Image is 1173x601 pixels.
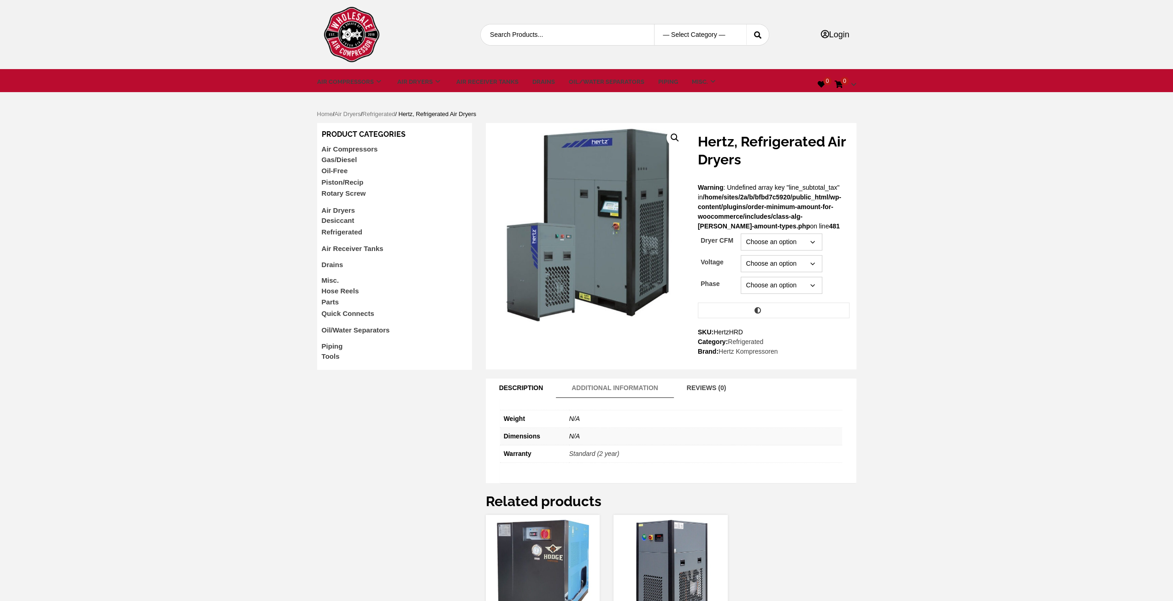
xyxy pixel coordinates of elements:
a: Parts [322,298,339,306]
input: Search Products... [481,24,639,45]
table: Product Details [500,410,842,463]
a: Refrigerated [362,111,395,117]
a: Piston/Recip [322,178,364,186]
a: Air Compressors [322,145,378,153]
a: Misc. [692,77,718,87]
td: N/A [569,410,842,428]
span: Compare [765,307,795,315]
a: Air Dryers [397,77,442,87]
a: Drains [532,77,555,87]
nav: Breadcrumb [317,110,856,123]
a: Air Dryers [322,206,355,214]
a: Oil-Free [322,167,348,175]
b: /home/sites/2a/b/bfbd7c5920/public_html/wp-content/plugins/order-minimum-amount-for-woocommerce/i... [698,193,841,230]
a: Air Compressors [317,77,383,87]
label: Dryer CFM [701,231,733,250]
a: Description [490,379,553,397]
a: Home [317,111,333,117]
a: Refrigerated [322,228,362,236]
a: Quick Connects [322,309,374,317]
a: Standard (2 year) [569,450,619,457]
a: Oil/Water Separators [569,77,644,87]
div: : Undefined array key "line_subtotal_tax" in on line [693,133,856,356]
span: SKU: [698,327,849,337]
span: 0 [823,77,832,85]
label: Phase [701,274,719,293]
a: Air Dryers [334,111,360,117]
a: Oil/Water Separators [322,326,390,334]
span: 0 [840,77,849,85]
a: Reviews (0) [678,379,736,397]
a: Air Receiver Tanks [456,77,519,87]
a: Tools [322,352,340,360]
span: HertzHRD [713,328,743,336]
b: 481 [829,222,839,230]
th: Weight [500,410,569,428]
span: Brand: [698,347,849,356]
label: Voltage [701,253,724,272]
a: Drains [322,261,343,268]
td: N/A [569,428,842,445]
span: Category: [698,337,849,347]
a: Piping [658,77,678,87]
a: Rotary Screw [322,189,366,197]
b: Warning [698,184,723,191]
a: Hose Reels [322,287,359,295]
a: Login [820,30,849,39]
h2: Related products [486,492,856,510]
a: 0 [818,81,825,88]
a: Refrigerated [728,338,763,345]
a: Misc. [322,276,339,284]
h1: Hertz, Refrigerated Air Dryers [698,133,849,169]
a: Hertz Kompressoren [719,348,778,355]
a: Piping [322,342,343,350]
a: Air Receiver Tanks [322,245,383,252]
span: Product categories [322,130,406,139]
th: Dimensions [500,428,569,445]
a: Gas/Diesel [322,156,357,163]
a: Additional information [562,379,667,397]
a: Desiccant [322,216,354,224]
a: View full-screen image gallery [666,129,683,146]
a: Compare [698,303,849,318]
th: Warranty [500,445,569,463]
